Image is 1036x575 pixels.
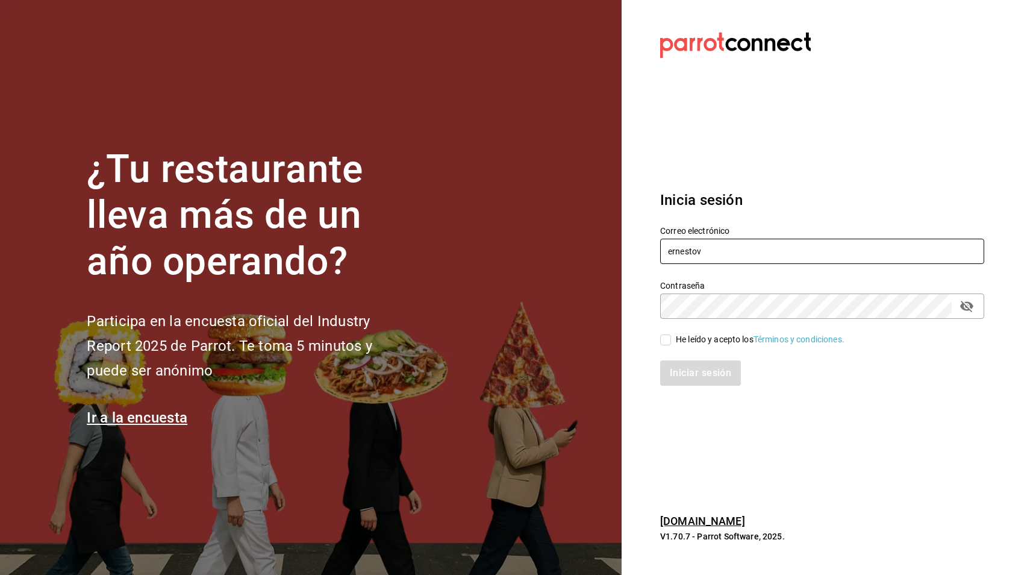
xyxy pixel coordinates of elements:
label: Correo electrónico [660,226,984,234]
h1: ¿Tu restaurante lleva más de un año operando? [87,146,412,285]
a: Términos y condiciones. [754,335,844,344]
h3: Inicia sesión [660,189,984,211]
div: He leído y acepto los [676,333,844,346]
p: V1.70.7 - Parrot Software, 2025. [660,530,984,542]
a: Ir a la encuesta [87,409,187,426]
label: Contraseña [660,281,984,289]
input: Ingresa tu correo electrónico [660,239,984,264]
h2: Participa en la encuesta oficial del Industry Report 2025 de Parrot. Te toma 5 minutos y puede se... [87,309,412,383]
a: [DOMAIN_NAME] [660,515,745,527]
button: passwordField [956,296,977,316]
